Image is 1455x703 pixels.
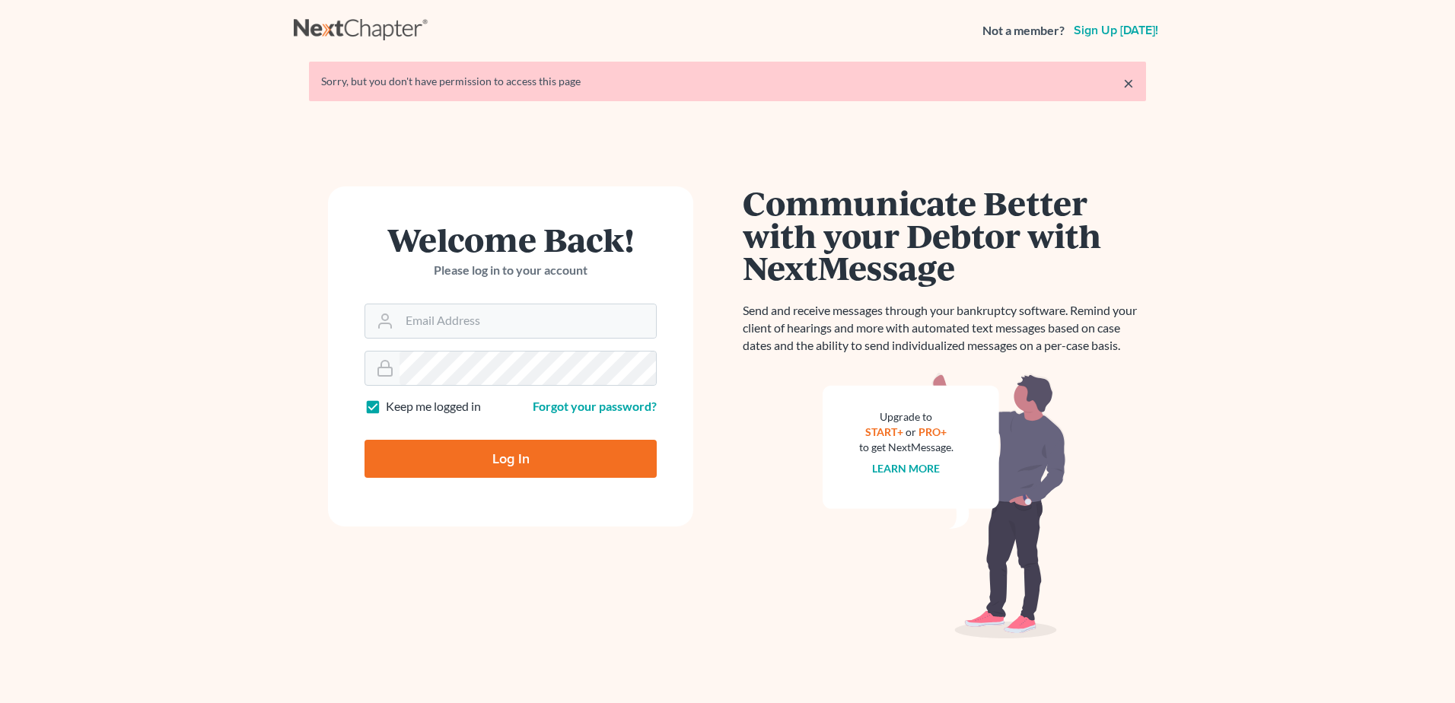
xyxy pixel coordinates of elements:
[919,425,947,438] a: PRO+
[533,399,657,413] a: Forgot your password?
[386,398,481,415] label: Keep me logged in
[365,223,657,256] h1: Welcome Back!
[743,186,1146,284] h1: Communicate Better with your Debtor with NextMessage
[859,440,954,455] div: to get NextMessage.
[321,74,1134,89] div: Sorry, but you don't have permission to access this page
[859,409,954,425] div: Upgrade to
[982,22,1065,40] strong: Not a member?
[1123,74,1134,92] a: ×
[873,462,941,475] a: Learn more
[400,304,656,338] input: Email Address
[906,425,917,438] span: or
[823,373,1066,639] img: nextmessage_bg-59042aed3d76b12b5cd301f8e5b87938c9018125f34e5fa2b7a6b67550977c72.svg
[866,425,904,438] a: START+
[365,262,657,279] p: Please log in to your account
[743,302,1146,355] p: Send and receive messages through your bankruptcy software. Remind your client of hearings and mo...
[1071,24,1161,37] a: Sign up [DATE]!
[365,440,657,478] input: Log In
